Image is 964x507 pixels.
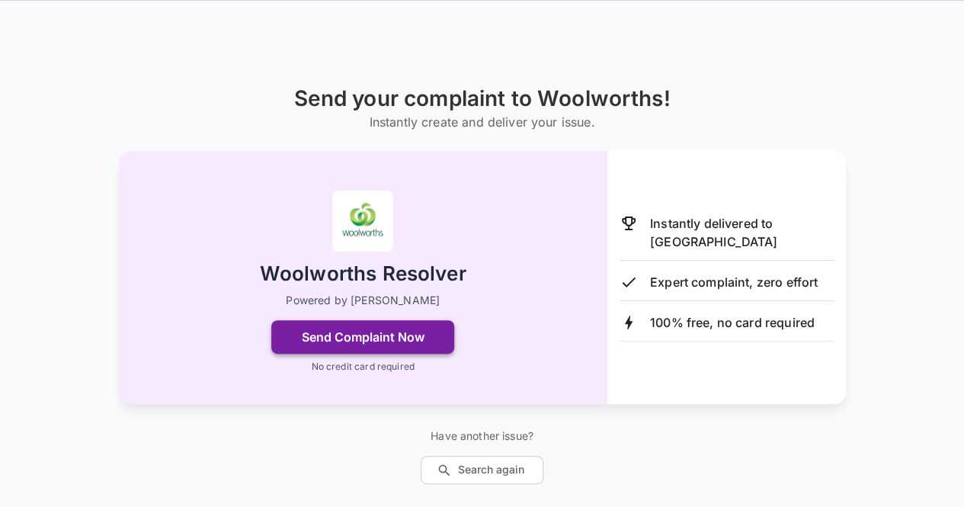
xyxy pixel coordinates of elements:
[311,360,414,374] p: No credit card required
[421,428,543,444] p: Have another issue?
[650,214,834,251] p: Instantly delivered to [GEOGRAPHIC_DATA]
[650,273,818,291] p: Expert complaint, zero effort
[421,456,543,484] button: Search again
[293,111,670,133] h6: Instantly create and deliver your issue.
[271,320,454,354] button: Send Complaint Now
[286,293,440,308] p: Powered by [PERSON_NAME]
[260,261,466,287] h2: Woolworths Resolver
[650,313,815,332] p: 100% free, no card required
[293,86,670,111] h1: Send your complaint to Woolworths!
[332,191,393,252] img: Woolworths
